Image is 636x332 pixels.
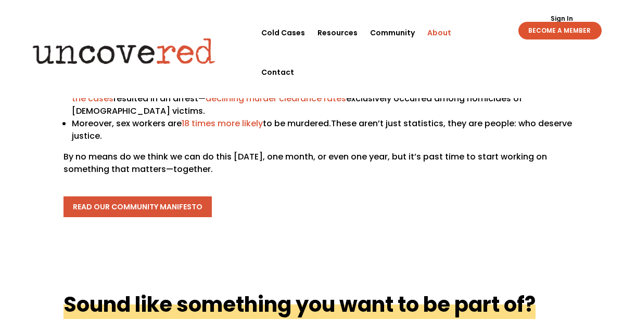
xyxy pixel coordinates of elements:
[427,13,451,52] a: About
[317,13,358,52] a: Resources
[261,13,305,52] a: Cold Cases
[261,52,294,92] a: Contact
[206,92,346,104] a: declining murder clearance rates
[72,117,331,129] span: Moreover, sex workers are to be murdered.
[72,80,569,117] span: 80% of [DEMOGRAPHIC_DATA] women killed in the past five years were [DEMOGRAPHIC_DATA], and result...
[545,16,579,22] a: Sign In
[63,196,212,217] a: read our community manifesto
[63,151,547,175] span: By no means do we think we can do this [DATE], one month, or even one year, but it’s past time to...
[182,117,263,129] a: 18 times more likely
[370,13,415,52] a: Community
[24,31,224,71] img: Uncovered logo
[518,22,602,39] a: BECOME A MEMBER
[72,80,569,104] a: only 42 percent of the cases
[63,290,536,319] h2: Sound like something you want to be part of?
[72,117,572,142] span: These aren’t just statistics, they are people: who deserve justice.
